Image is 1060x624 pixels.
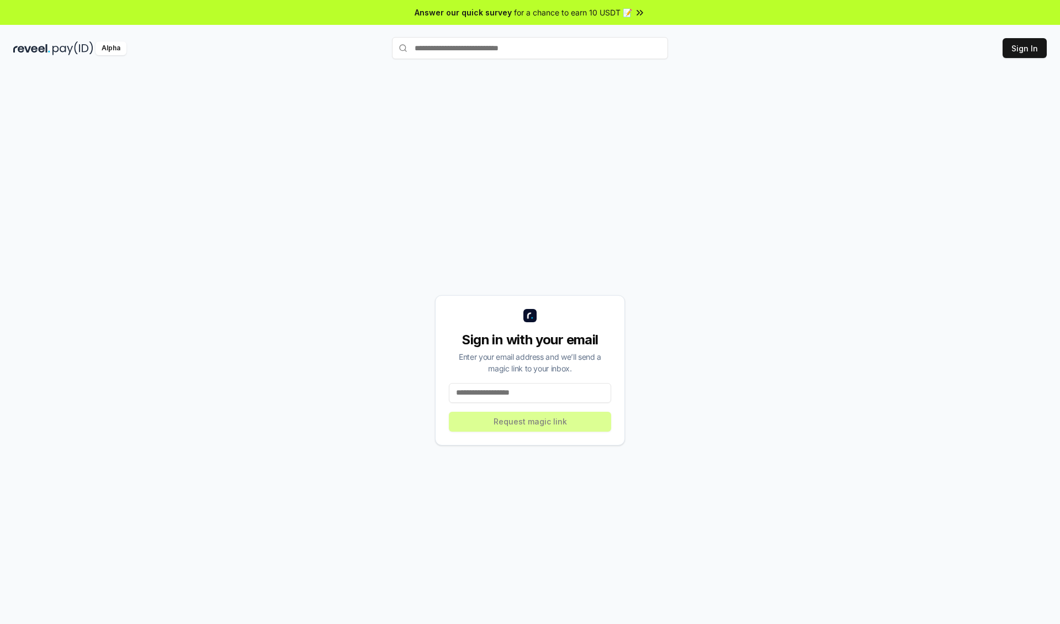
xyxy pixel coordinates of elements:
button: Sign In [1003,38,1047,58]
span: for a chance to earn 10 USDT 📝 [514,7,632,18]
img: reveel_dark [13,41,50,55]
div: Enter your email address and we’ll send a magic link to your inbox. [449,351,611,374]
img: pay_id [52,41,93,55]
div: Sign in with your email [449,331,611,349]
img: logo_small [523,309,537,322]
div: Alpha [96,41,126,55]
span: Answer our quick survey [415,7,512,18]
